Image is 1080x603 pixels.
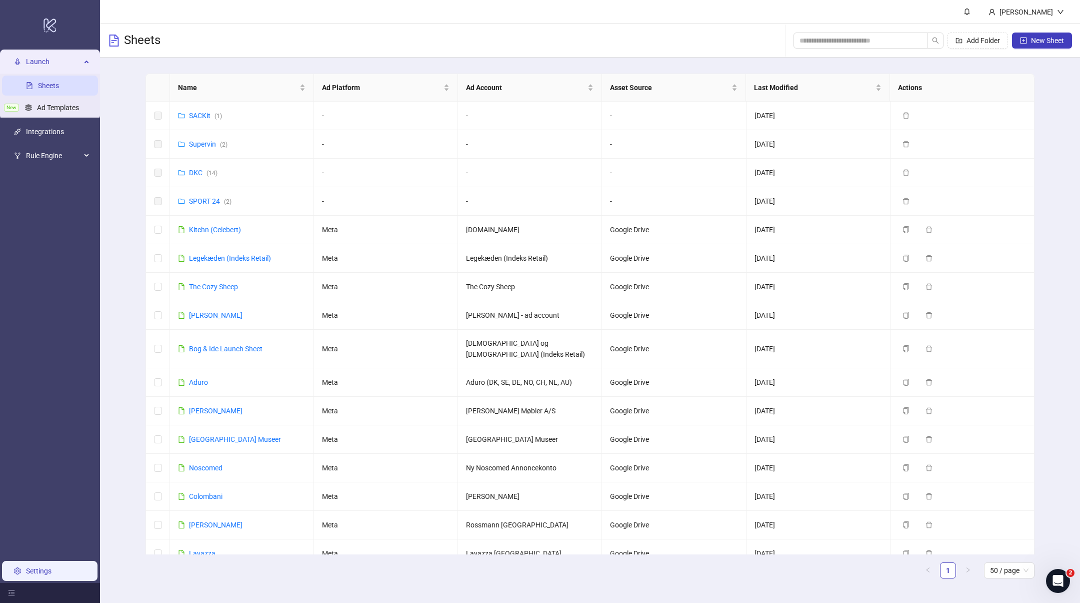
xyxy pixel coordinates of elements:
span: copy [902,464,909,471]
span: folder [178,112,185,119]
td: [PERSON_NAME] [458,482,602,511]
span: copy [902,436,909,443]
td: - [602,102,746,130]
button: left [920,562,936,578]
li: Previous Page [920,562,936,578]
td: Meta [314,425,458,454]
span: Launch [26,52,81,72]
a: Supervin(2) [189,140,227,148]
td: - [314,130,458,159]
span: 50 / page [990,563,1028,578]
td: Meta [314,511,458,539]
span: copy [902,550,909,557]
td: - [602,130,746,159]
td: [DATE] [746,130,890,159]
a: Colombani [189,492,222,500]
span: user [988,9,995,16]
td: - [314,187,458,216]
span: delete [925,312,932,319]
span: copy [902,521,909,528]
span: delete [925,283,932,290]
th: Actions [890,74,1034,102]
th: Asset Source [602,74,746,102]
span: Ad Platform [322,82,441,93]
span: ( 2 ) [220,141,227,148]
td: [PERSON_NAME] Møbler A/S [458,397,602,425]
span: copy [902,283,909,290]
td: [DATE] [746,330,890,368]
a: Bog & Ide Launch Sheet [189,345,262,353]
span: delete [925,379,932,386]
span: Rule Engine [26,146,81,166]
td: [DATE] [746,368,890,397]
a: Aduro [189,378,208,386]
span: menu-fold [8,589,15,596]
span: file [178,436,185,443]
a: Sheets [38,82,59,90]
a: Legekæden (Indeks Retail) [189,254,271,262]
h3: Sheets [124,33,160,49]
span: left [925,567,931,573]
td: Meta [314,454,458,482]
a: Integrations [26,128,64,136]
span: copy [902,226,909,233]
td: [DATE] [746,273,890,301]
td: - [458,159,602,187]
a: 1 [940,563,955,578]
td: Ny Noscomed Annoncekonto [458,454,602,482]
td: Meta [314,330,458,368]
span: copy [902,345,909,352]
span: New Sheet [1031,37,1064,45]
a: [PERSON_NAME] [189,311,242,319]
span: file [178,521,185,528]
td: Google Drive [602,397,746,425]
a: DKC(14) [189,169,217,177]
span: folder [178,169,185,176]
td: Google Drive [602,539,746,568]
button: New Sheet [1012,33,1072,49]
td: Aduro (DK, SE, DE, NO, CH, NL, AU) [458,368,602,397]
span: right [965,567,971,573]
td: Lavazza [GEOGRAPHIC_DATA] [458,539,602,568]
div: Page Size [984,562,1034,578]
span: copy [902,379,909,386]
span: delete [925,407,932,414]
td: - [458,130,602,159]
span: delete [925,345,932,352]
td: [DATE] [746,482,890,511]
a: SPORT 24(2) [189,197,231,205]
span: delete [902,198,909,205]
td: Meta [314,301,458,330]
span: file [178,312,185,319]
span: Asset Source [610,82,729,93]
td: Google Drive [602,425,746,454]
span: file [178,407,185,414]
span: plus-square [1020,37,1027,44]
td: [DATE] [746,159,890,187]
td: [DEMOGRAPHIC_DATA] og [DEMOGRAPHIC_DATA] (Indeks Retail) [458,330,602,368]
td: Google Drive [602,368,746,397]
span: down [1057,9,1064,16]
td: - [602,159,746,187]
span: delete [902,169,909,176]
span: ( 14 ) [206,170,217,177]
span: Last Modified [754,82,873,93]
td: Rossmann [GEOGRAPHIC_DATA] [458,511,602,539]
td: [DATE] [746,539,890,568]
button: right [960,562,976,578]
span: file [178,493,185,500]
a: Noscomed [189,464,222,472]
div: [PERSON_NAME] [995,7,1057,18]
a: Lavazza [189,549,215,557]
td: Meta [314,368,458,397]
td: [DATE] [746,301,890,330]
td: Google Drive [602,482,746,511]
a: SACKit(1) [189,112,222,120]
span: delete [902,141,909,148]
span: delete [902,112,909,119]
td: Google Drive [602,216,746,244]
span: folder [178,141,185,148]
iframe: Intercom live chat [1046,569,1070,593]
span: folder-add [955,37,962,44]
button: Add Folder [947,33,1008,49]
